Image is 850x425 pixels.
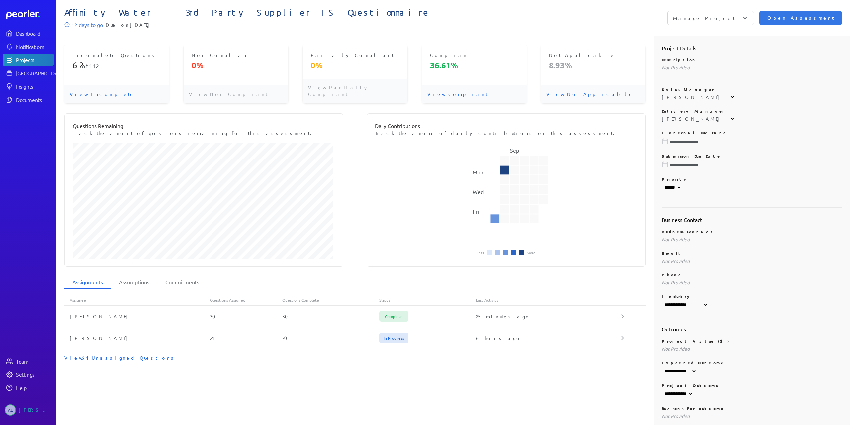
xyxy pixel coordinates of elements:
[662,251,842,256] p: Email
[64,335,210,341] div: [PERSON_NAME]
[71,21,103,29] p: 12 days to go
[16,70,65,76] div: [GEOGRAPHIC_DATA]
[379,311,408,322] span: Complete
[16,96,53,103] div: Documents
[541,85,645,103] p: View Not Applicable
[379,333,408,343] span: In Progress
[6,10,54,19] a: Dashboard
[16,30,53,37] div: Dashboard
[662,325,842,333] h2: Outcomes
[64,313,210,320] div: [PERSON_NAME]
[476,313,622,320] div: 25 minutes ago
[16,43,53,50] div: Notifications
[311,52,399,58] p: Partially Compliant
[210,313,283,320] div: 30
[5,404,16,416] span: Ashley Lock
[430,60,519,71] p: 36.61%
[3,27,54,39] a: Dashboard
[3,382,54,394] a: Help
[662,153,842,159] p: Submisson Due Date
[111,276,157,289] li: Assumptions
[527,251,535,255] li: More
[662,406,842,411] p: Reasons for outcome
[16,358,53,365] div: Team
[662,383,842,388] p: Project Outcome
[3,80,54,92] a: Insights
[662,413,690,419] span: Not Provided
[210,297,283,303] div: Questions Assigned
[662,87,842,92] p: Sales Manager
[16,384,53,391] div: Help
[73,130,335,136] p: Track the amount of questions remaining for this assessment.
[282,313,379,320] div: 30
[282,297,379,303] div: Questions Complete
[184,85,288,103] p: View Non Compliant
[72,60,161,71] p: of
[64,297,210,303] div: Assignee
[73,122,335,130] p: Questions Remaining
[549,60,637,71] p: 8.93%
[64,354,646,361] div: View 61 Unassigned Questions
[3,355,54,367] a: Team
[375,122,637,130] p: Daily Contributions
[510,147,519,154] text: Sep
[662,216,842,224] h2: Business Contact
[311,60,399,71] p: 0%
[3,67,54,79] a: [GEOGRAPHIC_DATA]
[89,62,99,69] span: 112
[662,115,722,122] div: [PERSON_NAME]
[64,7,453,18] span: Affinity Water - 3rd Party Supplier IS Questionnaire
[3,402,54,418] a: AL[PERSON_NAME]
[16,56,53,63] div: Projects
[662,108,842,114] p: Delivery Manager
[192,60,280,71] p: 0%
[3,54,54,66] a: Projects
[673,15,735,21] p: Manage Project
[282,335,379,341] div: 20
[64,276,111,289] li: Assignments
[473,208,479,215] text: Fri
[476,335,622,341] div: 6 hours ago
[3,41,54,53] a: Notifications
[662,272,842,277] p: Phone
[759,11,842,25] button: Open Assessment
[16,371,53,378] div: Settings
[19,404,52,416] div: [PERSON_NAME]
[662,94,722,100] div: [PERSON_NAME]
[662,64,690,70] span: Not Provided
[662,57,842,62] p: Description
[662,44,842,52] h2: Project Details
[473,169,483,175] text: Mon
[662,338,842,344] p: Project Value ($)
[192,52,280,58] p: Non Compliant
[72,52,161,58] p: Incomplete Questions
[662,229,842,234] p: Business Contact
[72,60,82,70] span: 62
[379,297,476,303] div: Status
[662,346,690,352] span: Not Provided
[767,14,834,22] span: Open Assessment
[473,188,484,195] text: Wed
[549,52,637,58] p: Not Applicable
[662,279,690,285] span: Not Provided
[106,21,153,29] span: Due on [DATE]
[662,130,842,135] p: Internal Due Date
[303,79,407,103] p: View Partially Compliant
[662,258,690,264] span: Not Provided
[662,139,842,145] input: Please choose a due date
[375,130,637,136] p: Track the amount of daily contributions on this assessment.
[662,176,842,182] p: Priority
[3,94,54,106] a: Documents
[3,369,54,380] a: Settings
[662,360,842,365] p: Expected Outcome
[662,294,842,299] p: Industry
[16,83,53,90] div: Insights
[210,335,283,341] div: 21
[422,85,527,103] p: View Compliant
[477,251,484,255] li: Less
[476,297,622,303] div: Last Activity
[64,85,169,103] p: View Incomplete
[157,276,207,289] li: Commitments
[662,236,690,242] span: Not Provided
[430,52,519,58] p: Compliant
